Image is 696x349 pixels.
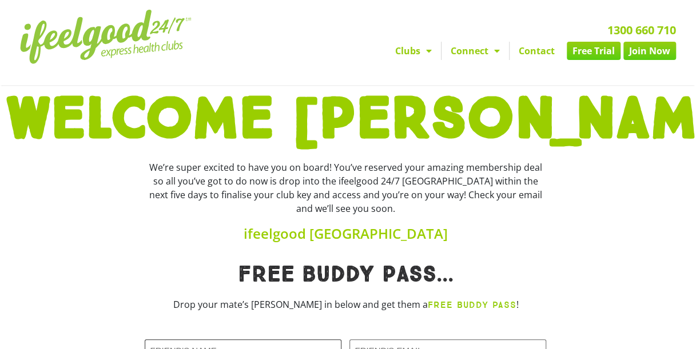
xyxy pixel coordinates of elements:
a: Connect [442,42,509,60]
h1: Free Buddy pass... [145,263,546,286]
strong: FREE BUDDY PASS [427,299,516,310]
a: Free Trial [567,42,621,60]
nav: Menu [253,42,676,60]
div: We’re super excited to have you on board! You’ve reserved your amazing membership deal so all you... [145,161,546,215]
a: 1300 660 710 [607,22,676,38]
a: Join Now [623,42,676,60]
h4: ifeelgood [GEOGRAPHIC_DATA] [145,227,546,240]
p: Drop your mate’s [PERSON_NAME] in below and get them a ! [145,298,546,312]
a: Contact [510,42,564,60]
a: Clubs [386,42,441,60]
h1: WELCOME [PERSON_NAME]! [6,91,690,149]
